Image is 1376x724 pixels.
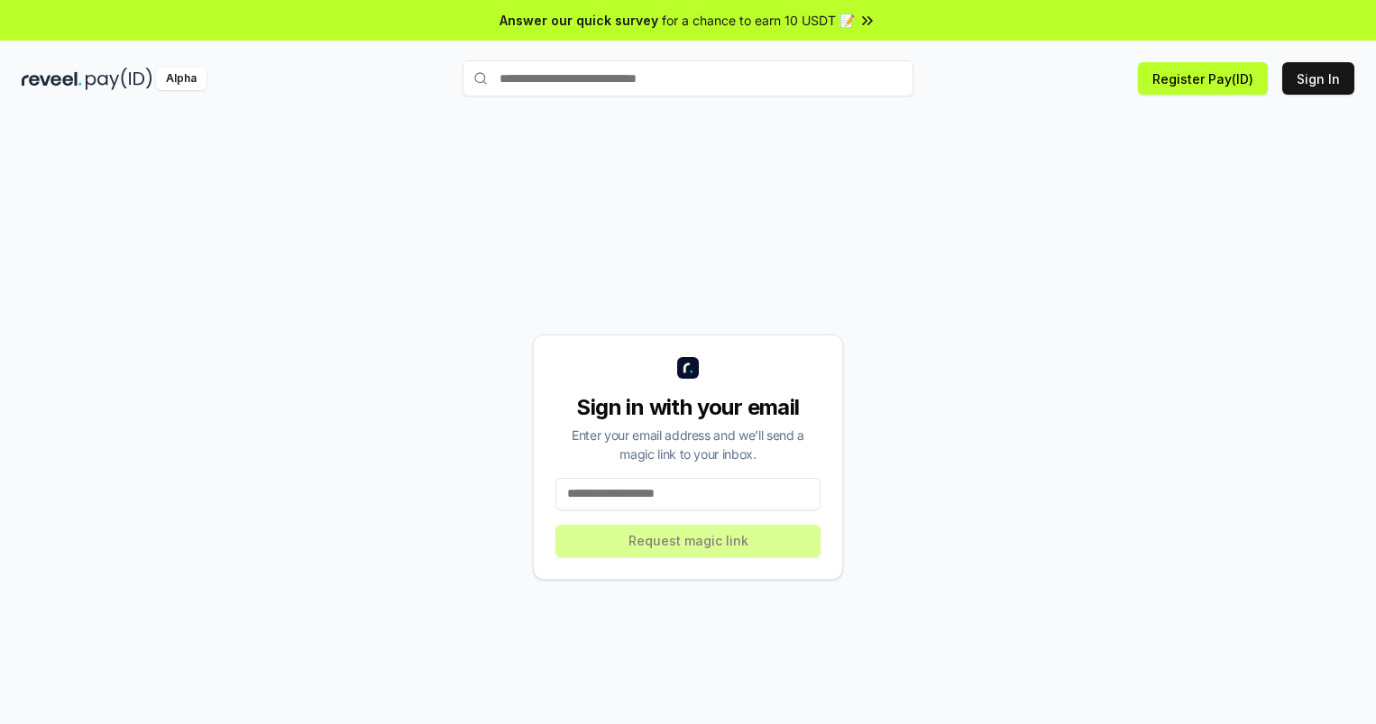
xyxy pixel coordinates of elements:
div: Enter your email address and we’ll send a magic link to your inbox. [555,426,821,463]
button: Register Pay(ID) [1138,62,1268,95]
span: Answer our quick survey [500,11,658,30]
span: for a chance to earn 10 USDT 📝 [662,11,855,30]
button: Sign In [1282,62,1354,95]
img: pay_id [86,68,152,90]
div: Alpha [156,68,206,90]
img: logo_small [677,357,699,379]
img: reveel_dark [22,68,82,90]
div: Sign in with your email [555,393,821,422]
